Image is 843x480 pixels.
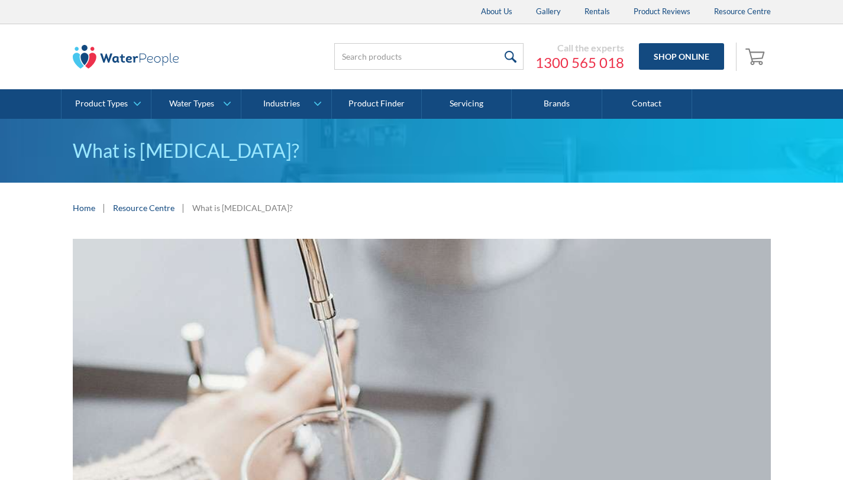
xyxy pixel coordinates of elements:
[180,200,186,215] div: |
[192,202,293,214] div: What is [MEDICAL_DATA]?
[73,202,95,214] a: Home
[73,45,179,69] img: The Water People
[263,99,300,109] div: Industries
[639,43,724,70] a: Shop Online
[332,89,422,119] a: Product Finder
[535,42,624,54] div: Call the experts
[535,54,624,72] a: 1300 565 018
[602,89,692,119] a: Contact
[422,89,512,119] a: Servicing
[745,47,768,66] img: shopping cart
[169,99,214,109] div: Water Types
[334,43,524,70] input: Search products
[101,200,107,215] div: |
[62,89,151,119] a: Product Types
[742,43,771,71] a: Open empty cart
[512,89,602,119] a: Brands
[75,99,128,109] div: Product Types
[73,137,771,165] h1: What is [MEDICAL_DATA]?
[241,89,331,119] a: Industries
[151,89,241,119] a: Water Types
[113,202,175,214] a: Resource Centre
